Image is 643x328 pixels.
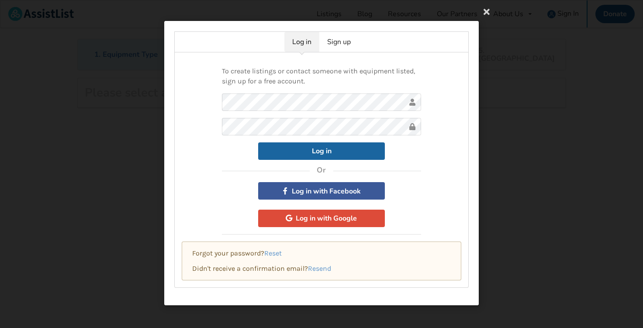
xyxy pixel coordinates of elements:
[258,210,385,227] button: Log in with Google
[308,264,331,273] a: Resend
[192,249,451,259] p: Forgot your password?
[264,249,282,257] a: Reset
[317,166,326,175] h4: Or
[222,66,421,86] p: To create listings or contact someone with equipment listed, sign up for a free account.
[284,32,319,52] a: Log in
[192,264,451,274] p: Didn't receive a confirmation email?
[319,32,359,52] a: Sign up
[258,142,385,160] button: Log in
[258,182,385,200] button: Log in with Facebook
